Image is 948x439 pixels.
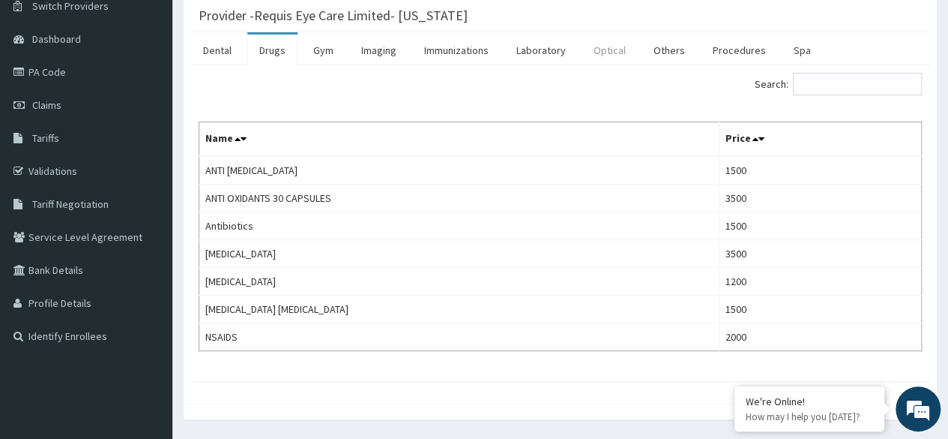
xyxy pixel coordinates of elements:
[504,35,578,66] a: Laboratory
[719,122,921,157] th: Price
[32,98,61,112] span: Claims
[755,73,922,95] label: Search:
[719,323,921,351] td: 2000
[28,75,61,113] img: d_794563401_company_1708531726252_794563401
[412,35,501,66] a: Immunizations
[746,410,873,423] p: How may I help you today?
[746,395,873,408] div: We're Online!
[87,127,207,278] span: We're online!
[199,240,719,268] td: [MEDICAL_DATA]
[349,35,408,66] a: Imaging
[719,156,921,185] td: 1500
[7,285,286,338] textarea: Type your message and hit 'Enter'
[793,73,922,95] input: Search:
[199,122,719,157] th: Name
[191,35,244,66] a: Dental
[719,268,921,296] td: 1200
[247,35,298,66] a: Drugs
[719,296,921,323] td: 1500
[32,131,59,145] span: Tariffs
[199,9,468,23] h3: Provider - Requis Eye Care Limited- [US_STATE]
[32,32,81,46] span: Dashboard
[641,35,697,66] a: Others
[78,84,252,104] div: Chat with us now
[582,35,638,66] a: Optical
[719,240,921,268] td: 3500
[199,185,719,212] td: ANTI OXIDANTS 30 CAPSULES
[246,8,282,44] div: Minimize live chat window
[199,212,719,240] td: Antibiotics
[199,323,719,351] td: NSAIDS
[701,35,778,66] a: Procedures
[782,35,823,66] a: Spa
[199,156,719,185] td: ANTI [MEDICAL_DATA]
[32,197,109,211] span: Tariff Negotiation
[199,296,719,323] td: [MEDICAL_DATA] [MEDICAL_DATA]
[301,35,345,66] a: Gym
[719,212,921,240] td: 1500
[199,268,719,296] td: [MEDICAL_DATA]
[719,185,921,212] td: 3500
